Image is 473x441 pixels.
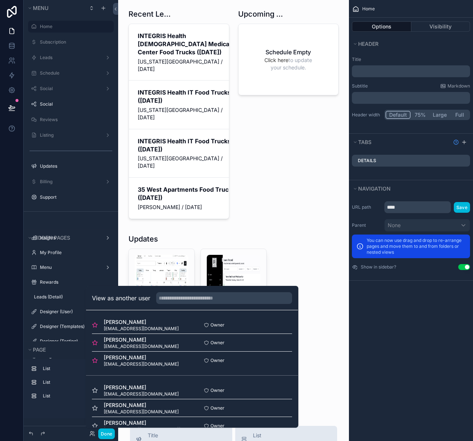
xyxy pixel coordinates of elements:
span: [EMAIL_ADDRESS][DOMAIN_NAME] [104,409,179,415]
span: Markdown [448,83,470,89]
label: Billing [40,179,99,185]
span: [PERSON_NAME] [104,419,192,427]
label: List [43,366,108,372]
button: Done [98,428,115,439]
button: Navigation [352,184,466,194]
label: Reviews [40,117,109,123]
button: None [384,219,470,232]
label: Menu [40,264,99,270]
svg: Show help information [453,139,459,145]
label: Updates [40,163,109,169]
label: Leads [40,55,99,61]
div: scrollable content [352,92,470,104]
label: Leads (Detail) [34,294,109,300]
span: Title [148,432,193,439]
button: Hidden pages [27,233,111,243]
label: Schedule [40,70,99,76]
span: [PERSON_NAME] [104,384,179,391]
span: Owner [210,322,224,328]
span: [PERSON_NAME] [104,318,179,326]
span: [EMAIL_ADDRESS][DOMAIN_NAME] [104,361,179,367]
span: [PERSON_NAME][EMAIL_ADDRESS][DOMAIN_NAME] [104,427,192,433]
label: URL path [352,204,381,210]
span: Owner [210,358,224,363]
span: Owner [210,340,224,346]
span: [EMAIL_ADDRESS][DOMAIN_NAME] [104,343,179,349]
label: Rewards [40,279,109,285]
label: List [43,379,108,385]
button: Page [27,345,102,355]
label: Designer (User) [40,309,109,315]
span: Tabs [358,139,371,145]
label: Social [40,86,99,92]
span: Page [33,346,46,353]
label: My Profile [40,250,109,256]
span: None [388,222,401,229]
label: Social [40,101,109,107]
div: scrollable content [24,359,118,409]
button: Menu [27,3,84,13]
span: Owner [210,423,224,429]
label: Subtitle [352,83,368,89]
label: Insights [40,235,99,241]
span: [EMAIL_ADDRESS][DOMAIN_NAME] [104,326,179,332]
label: Subscription [40,39,109,45]
button: Save [454,202,470,213]
span: [PERSON_NAME] [104,401,179,409]
span: Home [362,6,375,12]
label: Details [358,158,376,164]
span: [EMAIL_ADDRESS][DOMAIN_NAME] [104,391,179,397]
button: Default [385,111,411,119]
span: Navigation [358,185,391,192]
label: Show in sidebar? [361,264,396,270]
span: Menu [33,5,48,11]
label: Designer (Testing) [40,338,109,344]
span: Owner [210,387,224,393]
span: Header [358,41,378,47]
label: List [43,393,108,399]
label: Title [352,57,470,62]
button: 75% [411,111,429,119]
label: Designer (Templates) [40,324,109,329]
span: Owner [210,405,224,411]
div: scrollable content [352,65,470,77]
span: [PERSON_NAME] [104,354,179,361]
button: Large [429,111,450,119]
p: You can now use drag and drop to re-arrange pages and move them to and from folders or nested views [367,237,466,255]
label: Header width [352,112,381,118]
label: Support [40,194,109,200]
span: [PERSON_NAME] [104,336,179,343]
button: Full [450,111,469,119]
span: List [253,432,316,439]
button: Tabs [352,137,450,147]
button: Options [352,21,411,32]
button: Header [352,39,466,49]
label: Listing [40,132,99,138]
a: Markdown [440,83,470,89]
button: Visibility [411,21,470,32]
h2: View as another user [92,294,150,302]
label: Home [40,24,109,30]
label: Parent [352,222,381,228]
